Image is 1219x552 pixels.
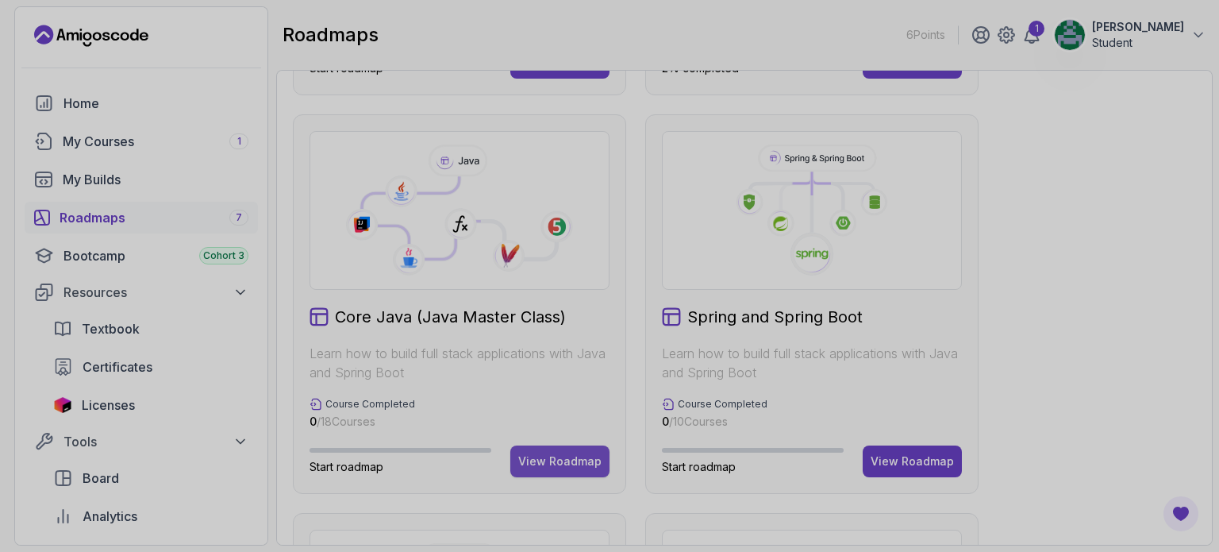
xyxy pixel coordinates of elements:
span: 0 [310,415,317,428]
a: licenses [44,389,258,421]
p: 6 Points [906,27,945,43]
button: View Roadmap [863,446,962,477]
a: board [44,462,258,494]
div: View Roadmap [871,454,954,469]
p: / 18 Courses [310,414,415,430]
div: Resources [63,283,248,302]
div: My Courses [63,132,248,151]
div: 1 [1029,21,1044,37]
p: Course Completed [678,398,767,411]
a: bootcamp [25,240,258,272]
img: jetbrains icon [53,397,72,413]
div: View Roadmap [518,454,602,469]
h2: Core Java (Java Master Class) [335,306,566,328]
div: Home [63,94,248,113]
a: analytics [44,500,258,532]
p: [PERSON_NAME] [1092,19,1184,35]
span: Start roadmap [310,460,383,473]
p: / 10 Courses [662,414,767,430]
div: My Builds [63,170,248,189]
a: certificates [44,351,258,383]
p: Student [1092,35,1184,51]
span: Analytics [83,507,137,526]
button: user profile image[PERSON_NAME]Student [1054,19,1206,51]
span: Licenses [82,396,135,415]
span: Start roadmap [662,460,736,473]
span: 0 [662,415,669,428]
p: Learn how to build full stack applications with Java and Spring Boot [662,344,962,382]
button: Tools [25,427,258,456]
span: 7 [236,211,242,224]
div: Tools [63,432,248,451]
span: Textbook [82,319,140,338]
p: Course Completed [325,398,415,411]
a: home [25,87,258,119]
a: 1 [1022,25,1041,44]
a: Landing page [34,23,148,48]
h2: Spring and Spring Boot [687,306,863,328]
span: 1 [237,135,241,148]
a: courses [25,125,258,157]
p: Learn how to build full stack applications with Java and Spring Boot [310,344,609,382]
span: Cohort 3 [203,249,244,262]
a: textbook [44,313,258,345]
h2: roadmaps [283,22,379,48]
a: builds [25,164,258,195]
div: Roadmaps [60,208,248,227]
button: View Roadmap [510,446,609,477]
span: Certificates [83,357,152,376]
button: Resources [25,278,258,307]
button: Open Feedback Button [1162,495,1200,533]
img: user profile image [1055,20,1085,50]
a: roadmaps [25,202,258,234]
span: Board [83,469,119,488]
div: Bootcamp [63,246,248,265]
